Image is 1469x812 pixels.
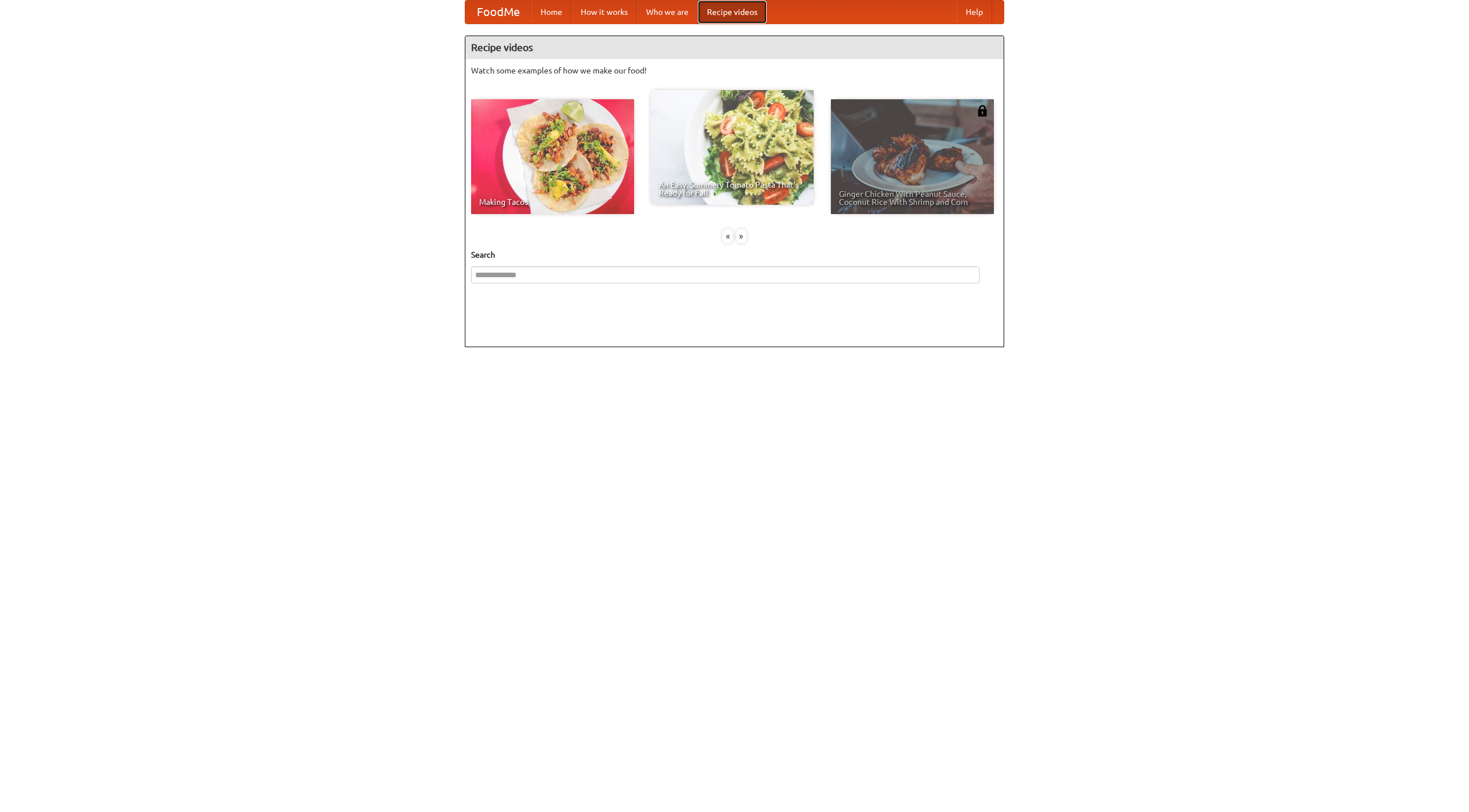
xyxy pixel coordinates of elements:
a: Help [957,1,992,24]
h5: Search [471,249,998,261]
a: An Easy, Summery Tomato Pasta That's Ready for Fall [651,90,814,205]
p: Watch some examples of how we make our food! [471,65,998,76]
a: FoodMe [465,1,531,24]
a: Who we are [637,1,698,24]
a: Recipe videos [698,1,767,24]
a: Making Tacos [471,99,634,214]
a: Home [531,1,572,24]
div: » [736,229,747,243]
div: « [722,229,733,243]
a: How it works [572,1,637,24]
h4: Recipe videos [465,36,1004,59]
span: Making Tacos [479,198,626,206]
span: An Easy, Summery Tomato Pasta That's Ready for Fall [659,181,806,197]
img: 483408.png [977,105,988,116]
